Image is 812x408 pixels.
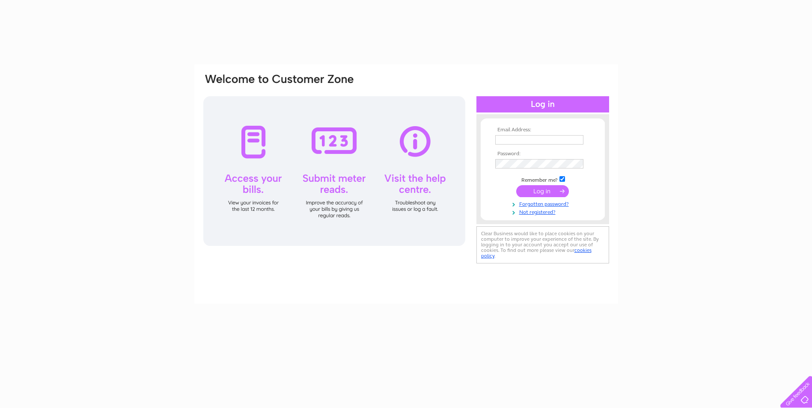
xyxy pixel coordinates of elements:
[516,185,569,197] input: Submit
[495,207,592,216] a: Not registered?
[495,199,592,207] a: Forgotten password?
[493,175,592,183] td: Remember me?
[493,127,592,133] th: Email Address:
[493,151,592,157] th: Password:
[476,226,609,263] div: Clear Business would like to place cookies on your computer to improve your experience of the sit...
[481,247,592,259] a: cookies policy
